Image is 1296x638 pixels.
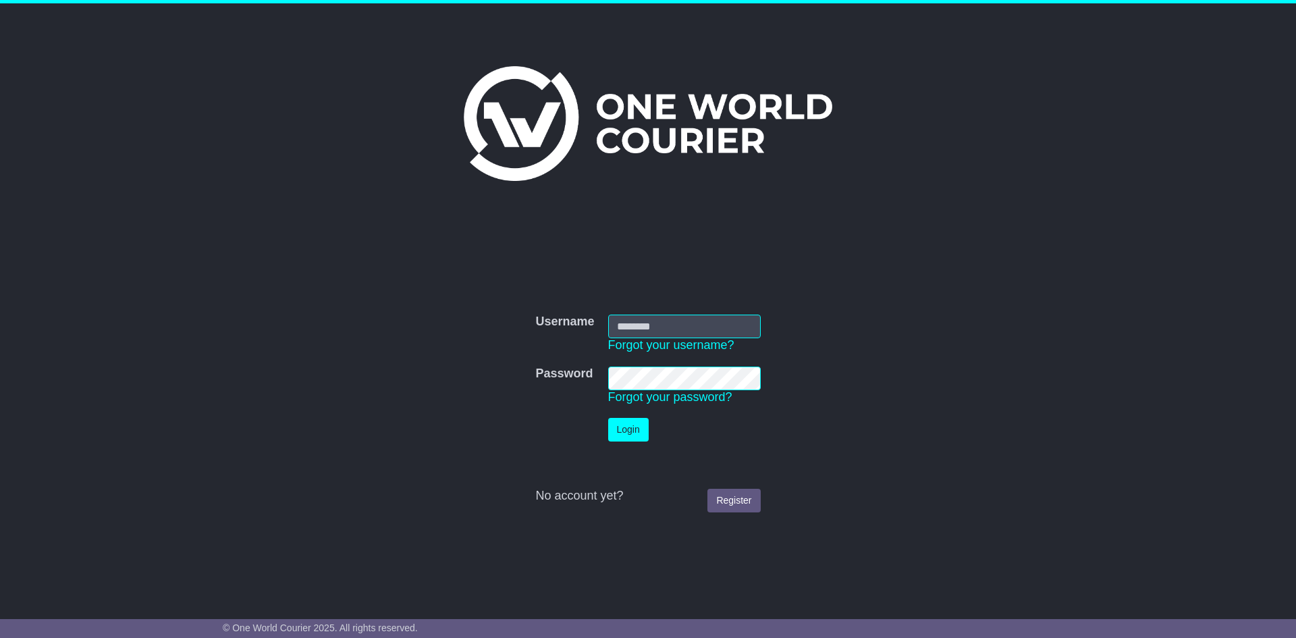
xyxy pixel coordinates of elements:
a: Forgot your password? [608,390,732,404]
label: Username [535,315,594,329]
label: Password [535,367,593,381]
a: Forgot your username? [608,338,734,352]
button: Login [608,418,649,442]
img: One World [464,66,832,181]
a: Register [707,489,760,512]
div: No account yet? [535,489,760,504]
span: © One World Courier 2025. All rights reserved. [223,622,418,633]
